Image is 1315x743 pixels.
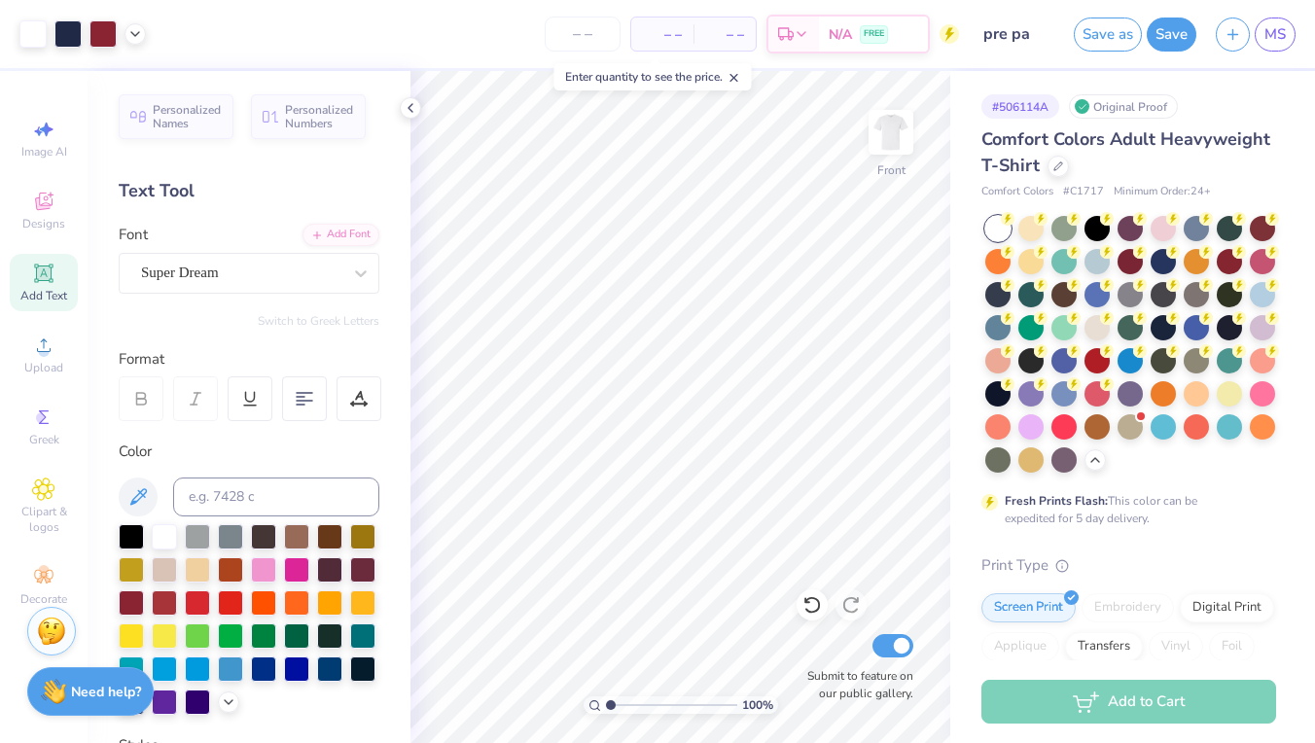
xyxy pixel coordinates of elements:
[173,478,379,516] input: e.g. 7428 c
[981,94,1059,119] div: # 506114A
[829,24,852,45] span: N/A
[871,113,910,152] img: Front
[20,591,67,607] span: Decorate
[981,554,1276,577] div: Print Type
[797,667,913,702] label: Submit to feature on our public gallery.
[545,17,621,52] input: – –
[742,696,773,714] span: 100 %
[21,144,67,159] span: Image AI
[1074,18,1142,52] button: Save as
[1264,23,1286,46] span: MS
[877,161,906,179] div: Front
[258,313,379,329] button: Switch to Greek Letters
[1069,94,1178,119] div: Original Proof
[29,432,59,447] span: Greek
[1063,184,1104,200] span: # C1717
[1255,18,1296,52] a: MS
[643,24,682,45] span: – –
[119,178,379,204] div: Text Tool
[864,27,884,41] span: FREE
[1149,632,1203,661] div: Vinyl
[22,216,65,231] span: Designs
[20,288,67,303] span: Add Text
[1065,632,1143,661] div: Transfers
[981,127,1270,177] span: Comfort Colors Adult Heavyweight T-Shirt
[71,683,141,701] strong: Need help?
[1180,593,1274,622] div: Digital Print
[285,103,354,130] span: Personalized Numbers
[1147,18,1196,52] button: Save
[153,103,222,130] span: Personalized Names
[1005,492,1244,527] div: This color can be expedited for 5 day delivery.
[119,224,148,246] label: Font
[554,63,752,90] div: Enter quantity to see the price.
[119,348,381,371] div: Format
[10,504,78,535] span: Clipart & logos
[969,15,1064,53] input: Untitled Design
[302,224,379,246] div: Add Font
[1082,593,1174,622] div: Embroidery
[981,184,1053,200] span: Comfort Colors
[1005,493,1108,509] strong: Fresh Prints Flash:
[981,593,1076,622] div: Screen Print
[1209,632,1255,661] div: Foil
[119,441,379,463] div: Color
[981,632,1059,661] div: Applique
[1114,184,1211,200] span: Minimum Order: 24 +
[705,24,744,45] span: – –
[24,360,63,375] span: Upload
